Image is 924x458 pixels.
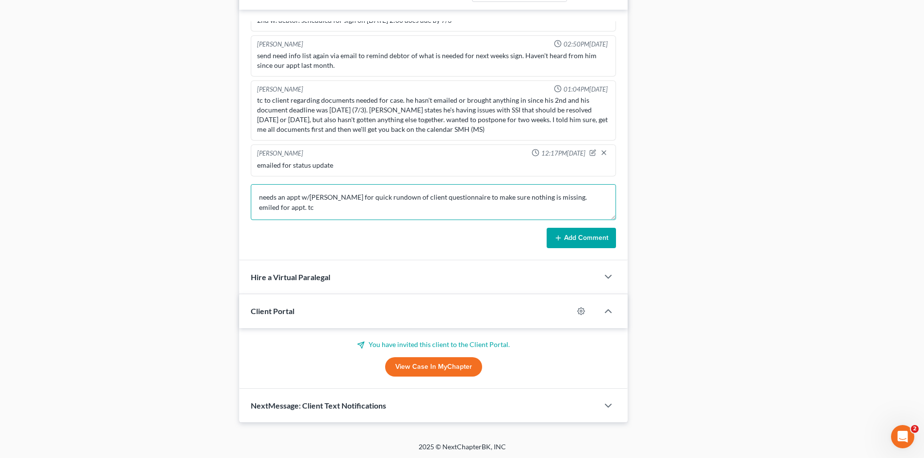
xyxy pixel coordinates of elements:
[257,95,610,134] div: tc to client regarding documents needed for case. he hasn't emailed or brought anything in since ...
[564,40,608,49] span: 02:50PM[DATE]
[385,357,482,377] a: View Case in MyChapter
[564,85,608,94] span: 01:04PM[DATE]
[257,51,610,70] div: send need info list again via email to remind debtor of what is needed for next weeks sign. Haven...
[251,272,330,282] span: Hire a Virtual Paralegal
[251,401,386,410] span: NextMessage: Client Text Notifications
[251,340,616,349] p: You have invited this client to the Client Portal.
[541,149,585,158] span: 12:17PM[DATE]
[251,306,294,316] span: Client Portal
[257,160,610,170] div: emailed for status update
[911,425,919,433] span: 2
[257,149,303,158] div: [PERSON_NAME]
[891,425,914,448] iframe: Intercom live chat
[547,228,616,248] button: Add Comment
[257,85,303,94] div: [PERSON_NAME]
[257,40,303,49] div: [PERSON_NAME]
